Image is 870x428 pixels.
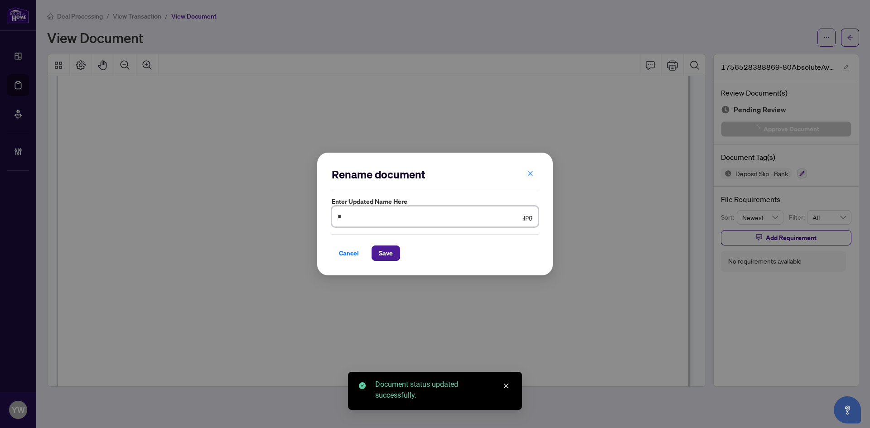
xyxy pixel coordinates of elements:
[332,197,538,207] label: Enter updated name here
[332,245,366,261] button: Cancel
[522,212,532,221] span: .jpg
[359,382,366,389] span: check-circle
[527,170,533,177] span: close
[501,381,511,391] a: Close
[503,383,509,389] span: close
[339,246,359,260] span: Cancel
[332,167,538,182] h2: Rename document
[372,245,400,261] button: Save
[379,246,393,260] span: Save
[834,396,861,423] button: Open asap
[375,379,511,401] div: Document status updated successfully.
